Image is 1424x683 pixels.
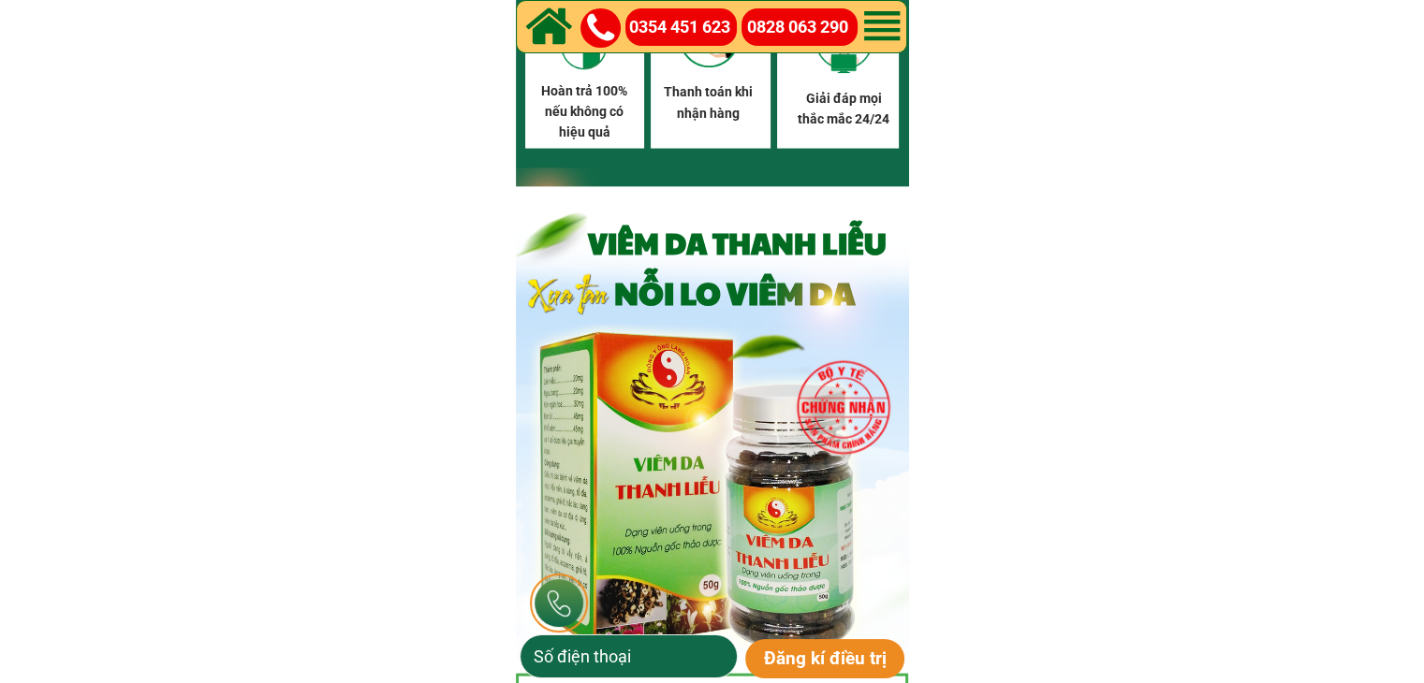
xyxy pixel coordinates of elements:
[629,14,740,41] a: 0354 451 623
[745,639,905,678] p: Đăng kí điều trị
[613,273,911,312] h3: NỖI LO VIÊM DA
[664,81,753,124] h3: Thanh toán khi nhận hàng
[536,80,632,143] h3: Hoàn trả 100% nếu không có hiệu quả
[747,14,859,41] a: 0828 063 290
[588,225,926,260] h3: VIÊM DA THANH LIỄU
[792,88,894,130] h3: Giải đáp mọi thắc mắc 24/24
[529,635,728,677] input: Số điện thoại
